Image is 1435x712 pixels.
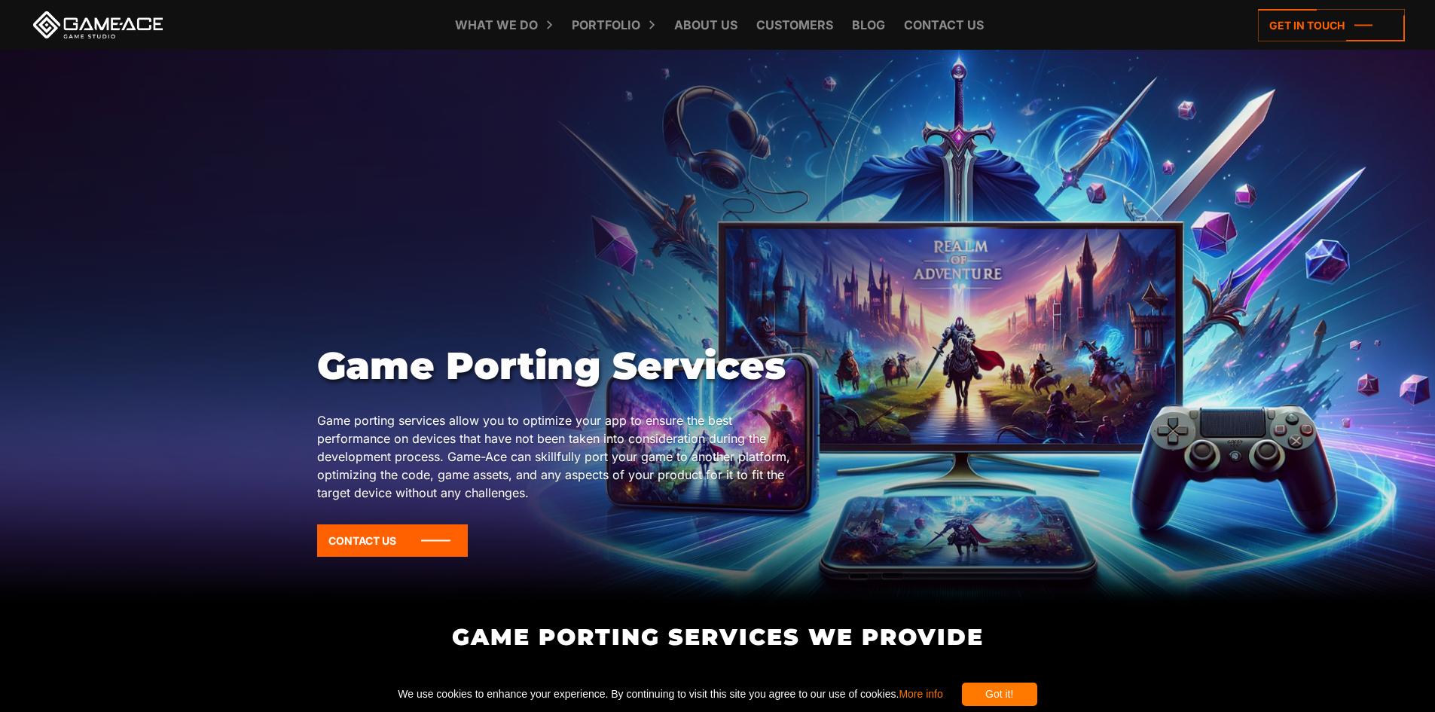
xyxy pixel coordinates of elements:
[317,344,798,389] h1: Game Porting Services
[316,625,1119,649] h2: Game Porting Services We Provide
[317,411,798,502] p: Game porting services allow you to optimize your app to ensure the best performance on devices th...
[1258,9,1405,41] a: Get in touch
[317,524,468,557] a: Contact Us
[398,683,942,706] span: We use cookies to enhance your experience. By continuing to visit this site you agree to our use ...
[962,683,1037,706] div: Got it!
[899,688,942,700] a: More info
